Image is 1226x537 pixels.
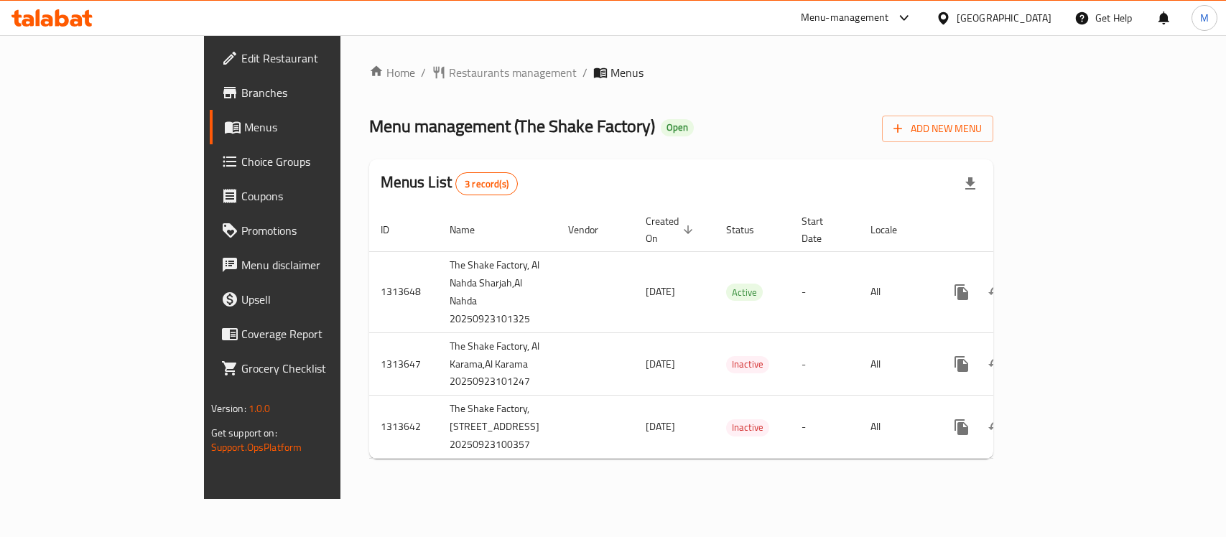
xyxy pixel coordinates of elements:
[882,116,993,142] button: Add New Menu
[979,275,1013,309] button: Change Status
[241,187,397,205] span: Coupons
[450,221,493,238] span: Name
[369,110,655,142] span: Menu management ( The Shake Factory )
[241,50,397,67] span: Edit Restaurant
[210,317,409,351] a: Coverage Report
[953,167,988,201] div: Export file
[438,332,557,396] td: The Shake Factory, Al Karama,Al Karama 20250923101247
[210,41,409,75] a: Edit Restaurant
[210,282,409,317] a: Upsell
[210,110,409,144] a: Menus
[610,64,644,81] span: Menus
[944,347,979,381] button: more
[933,208,1094,252] th: Actions
[646,355,675,373] span: [DATE]
[859,251,933,332] td: All
[646,213,697,247] span: Created On
[582,64,588,81] li: /
[646,282,675,301] span: [DATE]
[210,144,409,179] a: Choice Groups
[241,291,397,308] span: Upsell
[241,325,397,342] span: Coverage Report
[241,222,397,239] span: Promotions
[646,417,675,436] span: [DATE]
[979,410,1013,444] button: Change Status
[210,213,409,248] a: Promotions
[381,221,408,238] span: ID
[1200,10,1209,26] span: M
[661,121,694,134] span: Open
[210,351,409,386] a: Grocery Checklist
[726,284,763,301] span: Active
[241,84,397,101] span: Branches
[369,64,994,81] nav: breadcrumb
[210,179,409,213] a: Coupons
[421,64,426,81] li: /
[455,172,518,195] div: Total records count
[381,172,518,195] h2: Menus List
[241,360,397,377] span: Grocery Checklist
[726,419,769,436] span: Inactive
[438,251,557,332] td: The Shake Factory, Al Nahda Sharjah,Al Nahda 20250923101325
[726,356,769,373] div: Inactive
[790,251,859,332] td: -
[211,438,302,457] a: Support.OpsPlatform
[957,10,1051,26] div: [GEOGRAPHIC_DATA]
[870,221,916,238] span: Locale
[802,213,842,247] span: Start Date
[661,119,694,136] div: Open
[241,153,397,170] span: Choice Groups
[211,399,246,418] span: Version:
[210,248,409,282] a: Menu disclaimer
[790,332,859,396] td: -
[449,64,577,81] span: Restaurants management
[944,275,979,309] button: more
[859,396,933,459] td: All
[944,410,979,444] button: more
[893,120,982,138] span: Add New Menu
[432,64,577,81] a: Restaurants management
[790,396,859,459] td: -
[726,419,769,436] div: Inactive
[244,118,397,136] span: Menus
[456,177,517,191] span: 3 record(s)
[726,356,769,373] span: Inactive
[210,75,409,110] a: Branches
[568,221,617,238] span: Vendor
[249,399,271,418] span: 1.0.0
[801,9,889,27] div: Menu-management
[241,256,397,274] span: Menu disclaimer
[726,221,773,238] span: Status
[438,396,557,459] td: The Shake Factory, [STREET_ADDRESS] 20250923100357
[859,332,933,396] td: All
[369,208,1094,459] table: enhanced table
[979,347,1013,381] button: Change Status
[211,424,277,442] span: Get support on:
